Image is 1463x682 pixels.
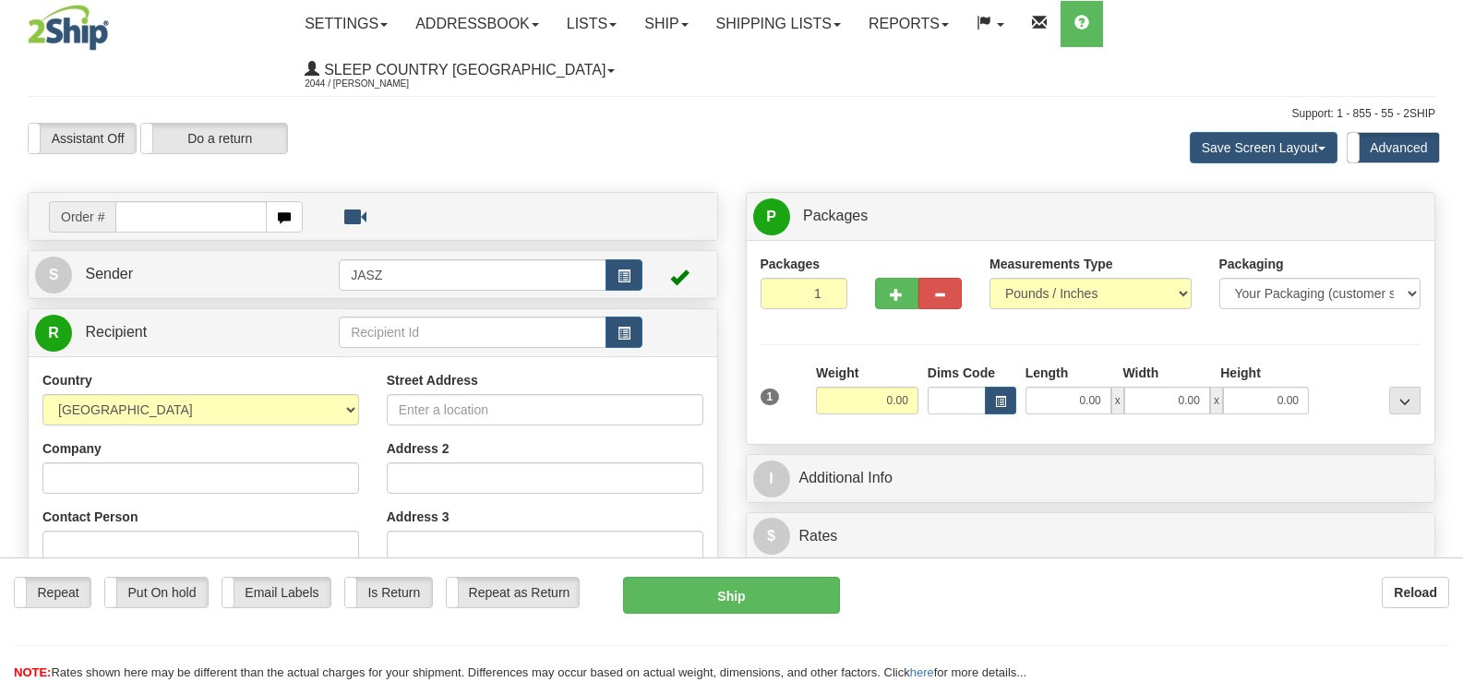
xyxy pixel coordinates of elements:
[339,259,606,291] input: Sender Id
[1421,246,1461,435] iframe: chat widget
[387,508,450,526] label: Address 3
[387,371,478,389] label: Street Address
[42,439,102,458] label: Company
[803,208,868,223] span: Packages
[141,124,287,153] label: Do a return
[1389,387,1421,414] div: ...
[345,578,432,607] label: Is Return
[1210,387,1223,414] span: x
[753,198,790,235] span: P
[623,577,839,614] button: Ship
[85,324,147,340] span: Recipient
[761,255,821,273] label: Packages
[1220,364,1261,382] label: Height
[85,266,133,281] span: Sender
[1382,577,1449,608] button: Reload
[630,1,702,47] a: Ship
[291,47,629,93] a: Sleep Country [GEOGRAPHIC_DATA] 2044 / [PERSON_NAME]
[1111,387,1124,414] span: x
[387,439,450,458] label: Address 2
[105,578,208,607] label: Put On hold
[49,201,115,233] span: Order #
[35,314,306,352] a: R Recipient
[35,315,72,352] span: R
[702,1,855,47] a: Shipping lists
[753,460,1429,497] a: IAdditional Info
[753,518,1429,556] a: $Rates
[753,197,1429,235] a: P Packages
[989,255,1113,273] label: Measurements Type
[305,75,443,93] span: 2044 / [PERSON_NAME]
[553,1,630,47] a: Lists
[35,257,72,293] span: S
[28,5,109,51] img: logo2044.jpg
[1394,585,1437,600] b: Reload
[29,124,136,153] label: Assistant Off
[339,317,606,348] input: Recipient Id
[222,578,330,607] label: Email Labels
[1219,255,1284,273] label: Packaging
[28,106,1435,122] div: Support: 1 - 855 - 55 - 2SHIP
[928,364,995,382] label: Dims Code
[14,665,51,679] span: NOTE:
[816,364,858,382] label: Weight
[910,665,934,679] a: here
[753,518,790,555] span: $
[35,256,339,293] a: S Sender
[42,508,138,526] label: Contact Person
[855,1,963,47] a: Reports
[319,62,606,78] span: Sleep Country [GEOGRAPHIC_DATA]
[291,1,402,47] a: Settings
[402,1,553,47] a: Addressbook
[753,461,790,497] span: I
[387,394,703,425] input: Enter a location
[447,578,579,607] label: Repeat as Return
[1348,133,1439,162] label: Advanced
[1190,132,1337,163] button: Save Screen Layout
[1122,364,1158,382] label: Width
[15,578,90,607] label: Repeat
[42,371,92,389] label: Country
[761,389,780,405] span: 1
[1025,364,1069,382] label: Length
